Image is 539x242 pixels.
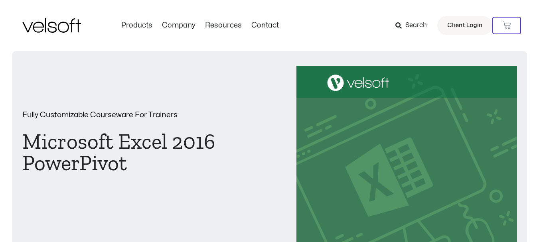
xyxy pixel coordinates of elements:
p: Fully Customizable Courseware For Trainers [22,111,243,119]
h1: Microsoft Excel 2016 PowerPivot [22,131,243,174]
a: ProductsMenu Toggle [116,21,157,30]
a: Client Login [437,16,492,35]
a: ContactMenu Toggle [247,21,284,30]
a: ResourcesMenu Toggle [200,21,247,30]
a: Search [395,19,432,32]
a: CompanyMenu Toggle [157,21,200,30]
img: Velsoft Training Materials [22,18,81,33]
nav: Menu [116,21,284,30]
span: Client Login [447,20,482,31]
span: Search [405,20,427,31]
